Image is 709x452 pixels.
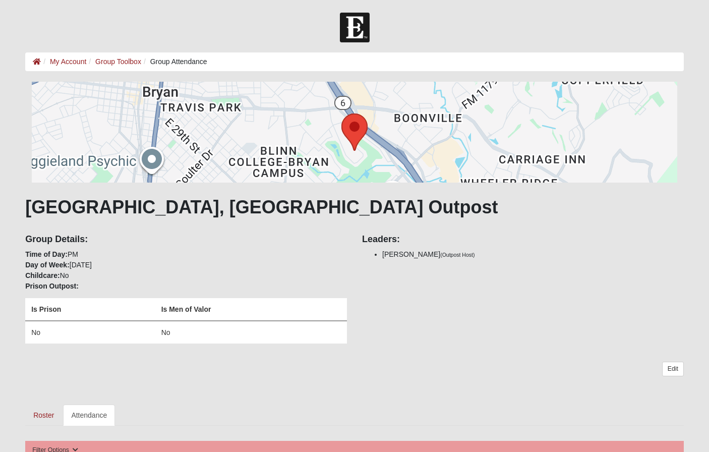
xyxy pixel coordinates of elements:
[440,252,475,258] small: (Outpost Host)
[18,227,354,354] div: PM [DATE] No
[155,298,347,321] th: Is Men of Valor
[25,250,68,258] strong: Time of Day:
[662,362,684,376] a: Edit
[141,56,207,67] li: Group Attendance
[25,271,60,279] strong: Childcare:
[155,321,347,344] td: No
[95,58,141,66] a: Group Toolbox
[25,261,70,269] strong: Day of Week:
[382,249,684,260] li: [PERSON_NAME]
[50,58,86,66] a: My Account
[25,282,79,290] strong: Prison Outpost:
[25,298,155,321] th: Is Prison
[63,405,115,426] a: Attendance
[25,405,62,426] a: Roster
[340,13,370,42] img: Church of Eleven22 Logo
[362,234,684,245] h4: Leaders:
[25,234,347,245] h4: Group Details:
[25,196,684,218] h1: [GEOGRAPHIC_DATA], [GEOGRAPHIC_DATA] Outpost
[25,321,155,344] td: No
